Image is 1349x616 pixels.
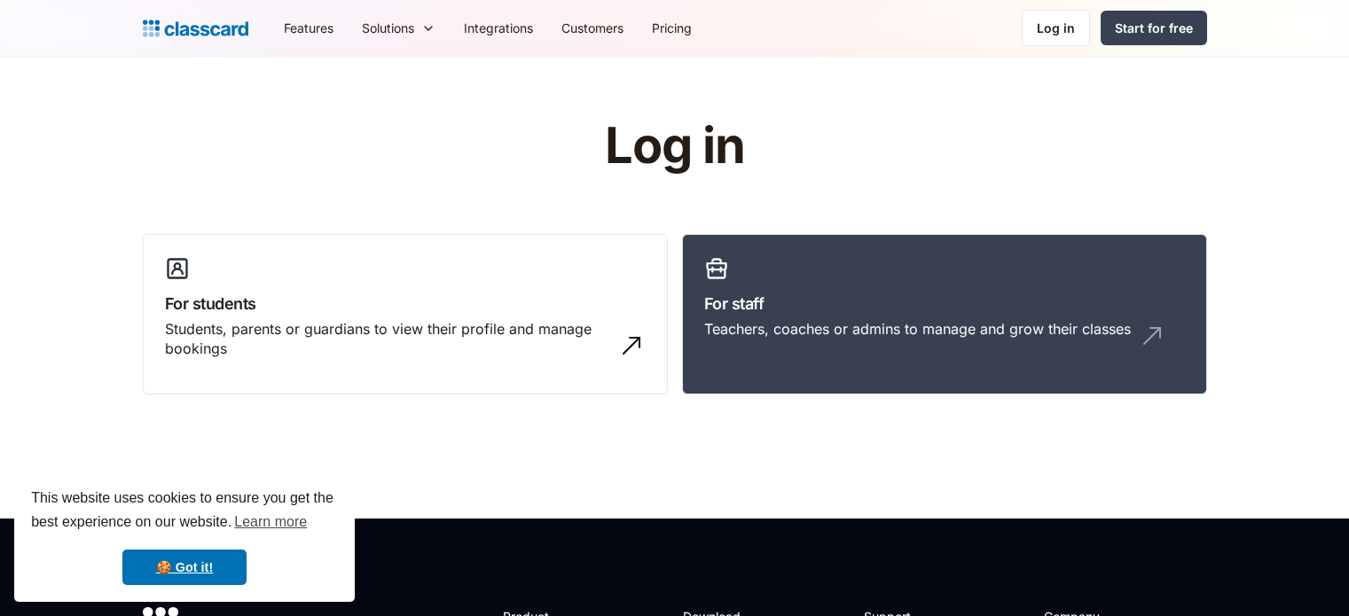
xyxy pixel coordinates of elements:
[270,8,348,48] a: Features
[14,471,355,602] div: cookieconsent
[1037,19,1075,37] div: Log in
[547,8,638,48] a: Customers
[704,292,1185,316] h3: For staff
[1022,10,1090,46] a: Log in
[704,319,1131,339] div: Teachers, coaches or admins to manage and grow their classes
[143,16,248,41] a: home
[362,19,414,37] div: Solutions
[231,509,310,535] a: learn more about cookies
[1115,19,1193,37] div: Start for free
[165,319,610,359] div: Students, parents or guardians to view their profile and manage bookings
[31,487,338,535] span: This website uses cookies to ensure you get the best experience on our website.
[122,550,247,585] a: dismiss cookie message
[1101,11,1207,45] a: Start for free
[143,234,668,395] a: For studentsStudents, parents or guardians to view their profile and manage bookings
[682,234,1207,395] a: For staffTeachers, coaches or admins to manage and grow their classes
[348,8,450,48] div: Solutions
[450,8,547,48] a: Integrations
[393,119,956,174] h1: Log in
[165,292,646,316] h3: For students
[638,8,706,48] a: Pricing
